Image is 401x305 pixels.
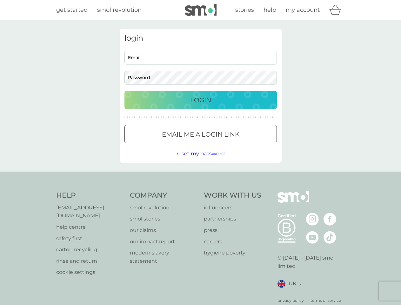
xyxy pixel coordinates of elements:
[209,116,210,119] p: ●
[262,116,264,119] p: ●
[192,116,193,119] p: ●
[231,116,232,119] p: ●
[267,116,268,119] p: ●
[248,116,249,119] p: ●
[130,249,197,265] p: modern slavery statement
[56,5,88,15] a: get started
[146,116,147,119] p: ●
[224,116,225,119] p: ●
[233,116,235,119] p: ●
[185,4,217,16] img: smol
[124,34,277,43] h3: login
[324,231,336,244] img: visit the smol Tiktok page
[149,116,150,119] p: ●
[130,238,197,246] a: our impact report
[311,297,341,303] p: terms of service
[204,191,261,200] h4: Work With Us
[264,6,276,13] span: help
[187,116,189,119] p: ●
[156,116,157,119] p: ●
[250,116,251,119] p: ●
[129,116,130,119] p: ●
[56,246,124,254] a: carton recycling
[161,116,162,119] p: ●
[204,249,261,257] p: hygiene poverty
[204,215,261,223] a: partnerships
[214,116,215,119] p: ●
[139,116,140,119] p: ●
[97,6,142,13] span: smol revolution
[241,116,242,119] p: ●
[151,116,152,119] p: ●
[180,116,181,119] p: ●
[56,223,124,231] a: help centre
[190,116,191,119] p: ●
[306,231,319,244] img: visit the smol Youtube page
[190,95,211,105] p: Login
[175,116,177,119] p: ●
[238,116,239,119] p: ●
[221,116,223,119] p: ●
[204,204,261,212] a: influencers
[277,280,285,288] img: UK flag
[130,204,197,212] a: smol revolution
[56,191,124,200] h4: Help
[137,116,138,119] p: ●
[226,116,227,119] p: ●
[130,191,197,200] h4: Company
[97,5,142,15] a: smol revolution
[134,116,135,119] p: ●
[130,226,197,234] p: our claims
[204,238,261,246] a: careers
[204,116,205,119] p: ●
[274,116,276,119] p: ●
[211,116,213,119] p: ●
[199,116,201,119] p: ●
[197,116,198,119] p: ●
[124,91,277,109] button: Login
[286,5,320,15] a: my account
[204,226,261,234] a: press
[277,297,304,303] a: privacy policy
[163,116,164,119] p: ●
[177,151,225,157] span: reset my password
[56,204,124,220] a: [EMAIL_ADDRESS][DOMAIN_NAME]
[158,116,159,119] p: ●
[56,257,124,265] p: rinse and return
[162,129,239,139] p: Email me a login link
[185,116,186,119] p: ●
[144,116,145,119] p: ●
[243,116,244,119] p: ●
[272,116,273,119] p: ●
[253,116,254,119] p: ●
[127,116,128,119] p: ●
[153,116,155,119] p: ●
[299,282,301,286] img: select a new location
[56,268,124,276] a: cookie settings
[260,116,261,119] p: ●
[177,116,179,119] p: ●
[177,150,225,158] button: reset my password
[236,116,237,119] p: ●
[235,6,254,13] span: stories
[219,116,220,119] p: ●
[124,116,126,119] p: ●
[255,116,256,119] p: ●
[141,116,143,119] p: ●
[207,116,208,119] p: ●
[277,254,345,270] p: © [DATE] - [DATE] smol limited
[289,280,296,288] span: UK
[329,3,345,16] div: basket
[170,116,171,119] p: ●
[56,234,124,243] p: safety first
[130,215,197,223] a: smol stories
